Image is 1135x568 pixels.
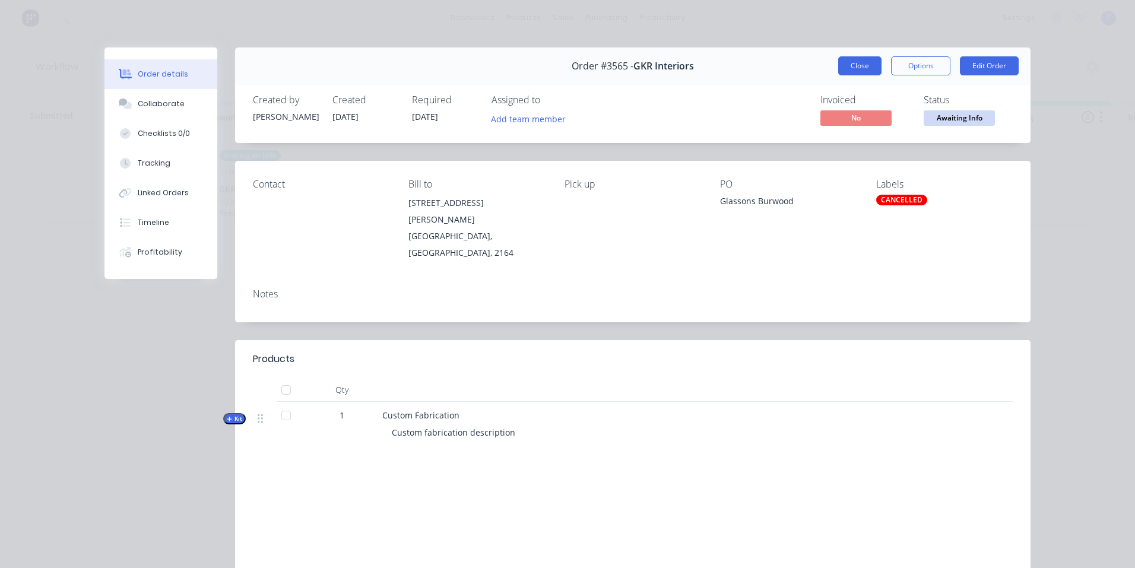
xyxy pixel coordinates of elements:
[392,427,515,438] span: Custom fabrication description
[253,94,318,106] div: Created by
[104,178,217,208] button: Linked Orders
[104,59,217,89] button: Order details
[876,179,1013,190] div: Labels
[104,148,217,178] button: Tracking
[138,128,190,139] div: Checklists 0/0
[408,195,545,261] div: [STREET_ADDRESS][PERSON_NAME][GEOGRAPHIC_DATA], [GEOGRAPHIC_DATA], 2164
[565,179,701,190] div: Pick up
[924,94,1013,106] div: Status
[408,228,545,261] div: [GEOGRAPHIC_DATA], [GEOGRAPHIC_DATA], 2164
[340,409,344,421] span: 1
[838,56,882,75] button: Close
[485,110,572,126] button: Add team member
[382,410,459,421] span: Custom Fabrication
[138,99,185,109] div: Collaborate
[820,94,909,106] div: Invoiced
[138,188,189,198] div: Linked Orders
[253,352,294,366] div: Products
[138,69,188,80] div: Order details
[412,94,477,106] div: Required
[720,195,857,211] div: Glassons Burwood
[492,94,610,106] div: Assigned to
[332,94,398,106] div: Created
[138,247,182,258] div: Profitability
[227,414,242,423] span: Kit
[253,179,389,190] div: Contact
[104,119,217,148] button: Checklists 0/0
[332,111,359,122] span: [DATE]
[633,61,694,72] span: GKR Interiors
[223,413,246,424] button: Kit
[104,208,217,237] button: Timeline
[253,288,1013,300] div: Notes
[253,110,318,123] div: [PERSON_NAME]
[408,179,545,190] div: Bill to
[924,110,995,128] button: Awaiting Info
[492,110,572,126] button: Add team member
[412,111,438,122] span: [DATE]
[924,110,995,125] span: Awaiting Info
[720,179,857,190] div: PO
[306,378,378,402] div: Qty
[104,89,217,119] button: Collaborate
[138,217,169,228] div: Timeline
[408,195,545,228] div: [STREET_ADDRESS][PERSON_NAME]
[820,110,892,125] span: No
[104,237,217,267] button: Profitability
[960,56,1019,75] button: Edit Order
[572,61,633,72] span: Order #3565 -
[138,158,170,169] div: Tracking
[876,195,927,205] div: CANCELLED
[891,56,950,75] button: Options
